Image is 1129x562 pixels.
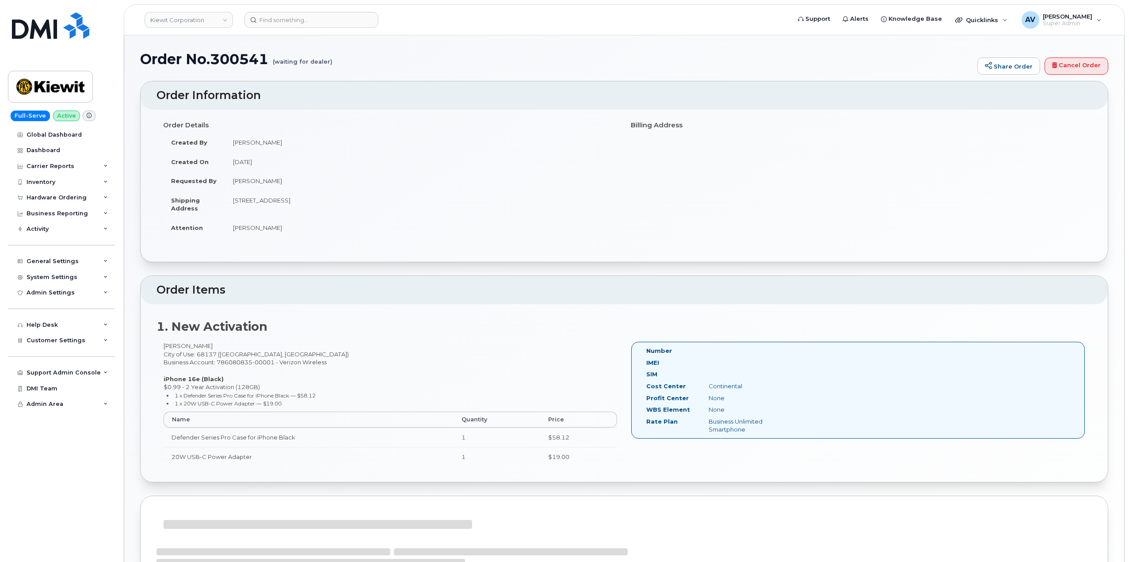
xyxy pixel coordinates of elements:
th: Name [164,412,454,428]
label: Cost Center [646,382,686,390]
td: 1 [454,447,540,466]
small: 1 x 20W USB-C Power Adapter — $19.00 [175,400,282,407]
a: Cancel Order [1045,57,1108,75]
td: 1 [454,428,540,447]
div: Continental [702,382,790,390]
strong: Shipping Address [171,197,200,212]
small: 1 x Defender Series Pro Case for iPhone Black — $58.12 [175,392,316,399]
strong: Created On [171,158,209,165]
div: None [702,394,790,402]
div: [PERSON_NAME] City of Use: 68137 ([GEOGRAPHIC_DATA], [GEOGRAPHIC_DATA]) Business Account: 7860808... [156,342,624,474]
label: SIM [646,370,657,378]
strong: iPhone 16e (Black) [164,375,224,382]
label: Number [646,347,672,355]
label: Rate Plan [646,417,678,426]
div: None [702,405,790,414]
h4: Billing Address [631,122,1085,129]
td: Defender Series Pro Case for iPhone Black [164,428,454,447]
td: 20W USB-C Power Adapter [164,447,454,466]
td: [STREET_ADDRESS] [225,191,618,218]
small: (waiting for dealer) [273,51,332,65]
th: Quantity [454,412,540,428]
td: [PERSON_NAME] [225,133,618,152]
strong: Attention [171,224,203,231]
div: Business Unlimited Smartphone [702,417,790,434]
strong: 1. New Activation [156,319,267,334]
th: Price [540,412,617,428]
a: Share Order [977,57,1040,75]
td: $58.12 [540,428,617,447]
td: [PERSON_NAME] [225,218,618,237]
td: [PERSON_NAME] [225,171,618,191]
td: $19.00 [540,447,617,466]
strong: Requested By [171,177,217,184]
h2: Order Items [156,284,1092,296]
h1: Order No.300541 [140,51,973,67]
h2: Order Information [156,89,1092,102]
h4: Order Details [163,122,618,129]
td: [DATE] [225,152,618,172]
strong: Created By [171,139,207,146]
label: WBS Element [646,405,690,414]
label: IMEI [646,359,659,367]
label: Profit Center [646,394,689,402]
